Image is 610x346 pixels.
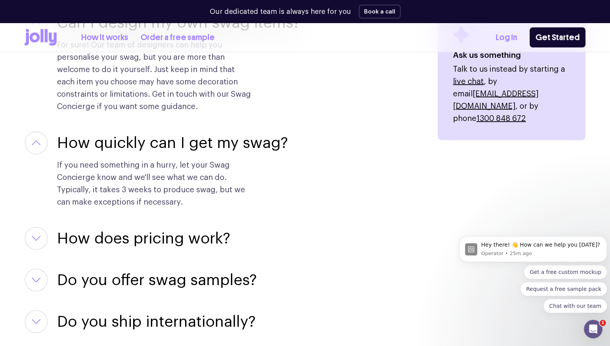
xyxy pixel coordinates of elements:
[453,63,570,125] p: Talk to us instead by starting a , by email , or by phone
[81,31,128,44] a: How it works
[57,39,254,113] p: For sure! Our team of designers can help you personalise your swag, but you are more than welcome...
[476,115,526,123] a: 1300 848 672
[453,90,538,110] a: [EMAIL_ADDRESS][DOMAIN_NAME]
[57,310,256,333] button: Do you ship internationally?
[453,49,570,62] h4: Ask us something
[57,131,288,155] button: How quickly can I get my swag?
[57,159,254,208] p: If you need something in a hurry, let your Swag Concierge know and we'll see what we can do. Typi...
[453,76,484,88] button: live chat
[57,227,230,250] button: How does pricing work?
[530,27,585,47] a: Get Started
[210,7,351,17] p: Our dedicated team is always here for you
[456,212,610,325] iframe: Intercom notifications message
[496,31,517,44] a: Log In
[584,320,602,338] iframe: Intercom live chat
[57,269,257,292] button: Do you offer swag samples?
[600,320,606,326] span: 1
[359,5,401,18] button: Book a call
[140,31,215,44] a: Order a free sample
